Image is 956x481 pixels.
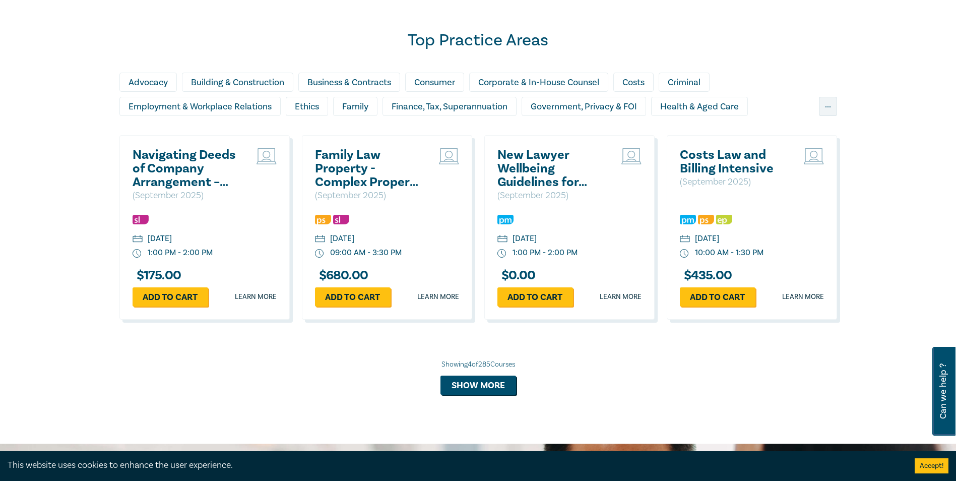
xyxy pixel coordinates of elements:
[695,233,719,245] div: [DATE]
[119,359,837,370] div: Showing 4 of 285 Courses
[249,121,350,140] div: Intellectual Property
[513,247,578,259] div: 1:00 PM - 2:00 PM
[497,287,573,307] a: Add to cart
[680,215,696,224] img: Practice Management & Business Skills
[695,247,763,259] div: 10:00 AM - 1:30 PM
[497,189,606,202] p: ( September 2025 )
[133,148,241,189] a: Navigating Deeds of Company Arrangement – Strategy and Structure
[383,97,517,116] div: Finance, Tax, Superannuation
[497,269,536,282] h3: $ 0.00
[333,215,349,224] img: Substantive Law
[600,292,642,302] a: Learn more
[315,148,423,189] a: Family Law Property - Complex Property Settlements ([DATE])
[315,235,325,244] img: calendar
[513,233,537,245] div: [DATE]
[613,73,654,92] div: Costs
[333,97,377,116] div: Family
[819,97,837,116] div: ...
[497,215,514,224] img: Practice Management & Business Skills
[659,73,710,92] div: Criminal
[133,249,142,258] img: watch
[330,233,354,245] div: [DATE]
[938,353,948,430] span: Can we help ?
[405,73,464,92] div: Consumer
[501,121,557,140] div: Migration
[680,269,732,282] h3: $ 435.00
[621,148,642,164] img: Live Stream
[680,235,690,244] img: calendar
[915,458,948,473] button: Accept cookies
[182,73,293,92] div: Building & Construction
[8,459,900,472] div: This website uses cookies to enhance the user experience.
[133,189,241,202] p: ( September 2025 )
[469,73,608,92] div: Corporate & In-House Counsel
[257,148,277,164] img: Live Stream
[119,97,281,116] div: Employment & Workplace Relations
[782,292,824,302] a: Learn more
[298,73,400,92] div: Business & Contracts
[417,292,459,302] a: Learn more
[315,215,331,224] img: Professional Skills
[522,97,646,116] div: Government, Privacy & FOI
[235,292,277,302] a: Learn more
[133,269,181,282] h3: $ 175.00
[497,235,507,244] img: calendar
[148,233,172,245] div: [DATE]
[680,175,788,189] p: ( September 2025 )
[562,121,704,140] div: Personal Injury & Medico-Legal
[680,249,689,258] img: watch
[440,376,516,395] button: Show more
[286,97,328,116] div: Ethics
[315,249,324,258] img: watch
[680,148,788,175] a: Costs Law and Billing Intensive
[497,249,506,258] img: watch
[355,121,496,140] div: Litigation & Dispute Resolution
[680,287,755,307] a: Add to cart
[698,215,714,224] img: Professional Skills
[119,121,244,140] div: Insolvency & Restructuring
[804,148,824,164] img: Live Stream
[497,148,606,189] a: New Lawyer Wellbeing Guidelines for Legal Workplaces
[133,235,143,244] img: calendar
[330,247,402,259] div: 09:00 AM - 3:30 PM
[439,148,459,164] img: Live Stream
[315,269,368,282] h3: $ 680.00
[716,215,732,224] img: Ethics & Professional Responsibility
[315,189,423,202] p: ( September 2025 )
[119,30,837,50] h2: Top Practice Areas
[315,287,391,307] a: Add to cart
[133,287,208,307] a: Add to cart
[133,215,149,224] img: Substantive Law
[651,97,748,116] div: Health & Aged Care
[119,73,177,92] div: Advocacy
[148,247,213,259] div: 1:00 PM - 2:00 PM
